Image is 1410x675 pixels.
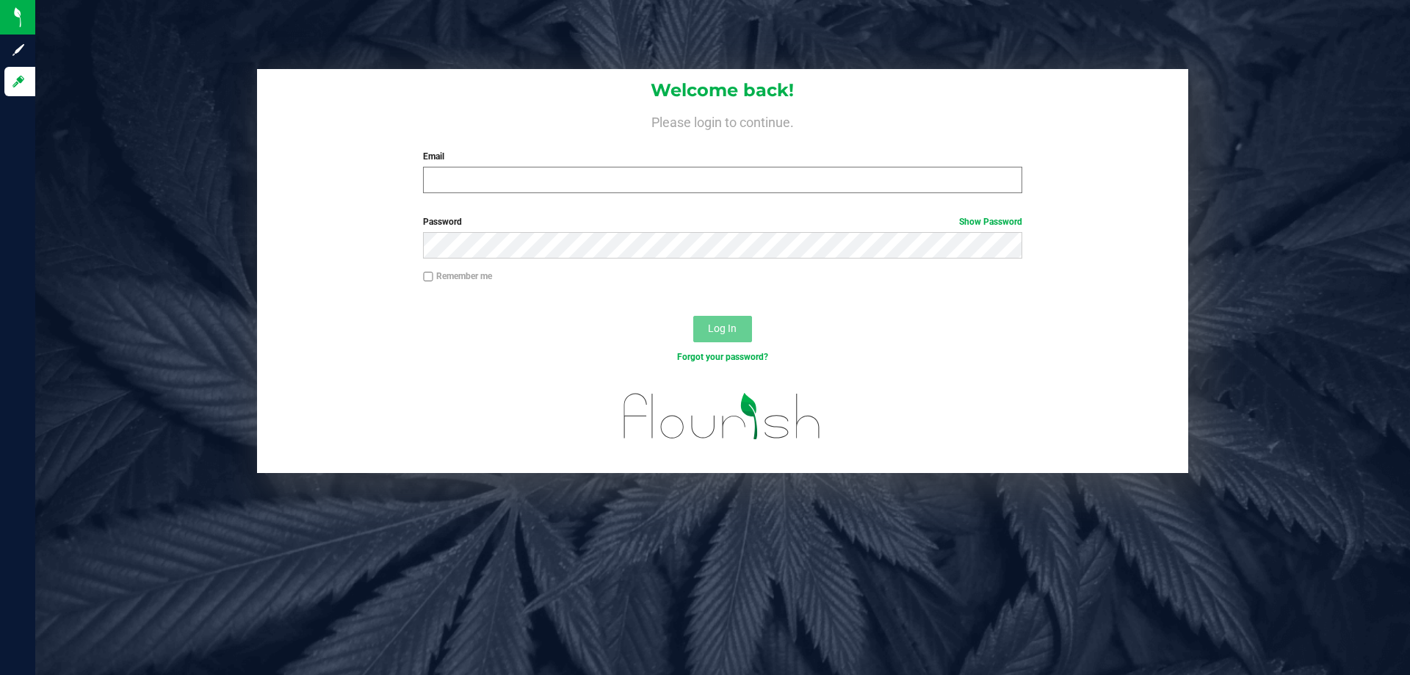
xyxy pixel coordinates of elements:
[423,272,433,282] input: Remember me
[606,379,839,454] img: flourish_logo.svg
[423,270,492,283] label: Remember me
[257,81,1188,100] h1: Welcome back!
[708,322,737,334] span: Log In
[423,150,1022,163] label: Email
[677,352,768,362] a: Forgot your password?
[11,43,26,57] inline-svg: Sign up
[11,74,26,89] inline-svg: Log in
[257,112,1188,129] h4: Please login to continue.
[693,316,752,342] button: Log In
[959,217,1022,227] a: Show Password
[423,217,462,227] span: Password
